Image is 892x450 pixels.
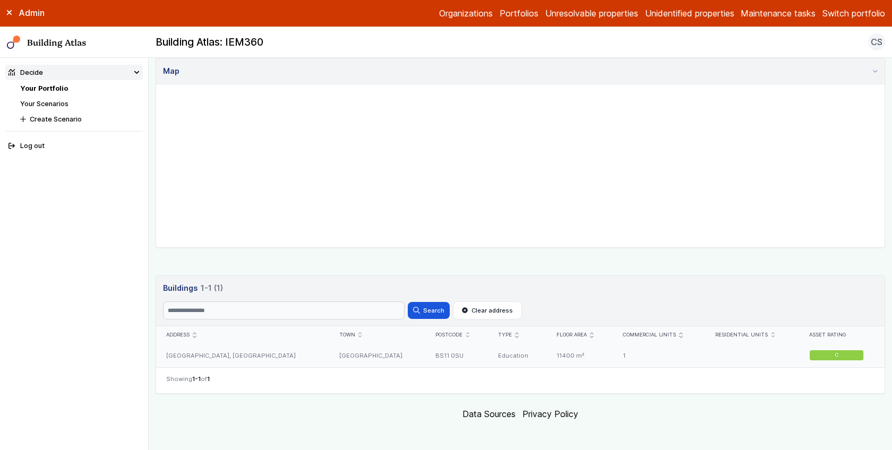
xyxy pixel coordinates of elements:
[5,65,143,80] summary: Decide
[645,7,734,20] a: Unidentified properties
[20,84,68,92] a: Your Portfolio
[339,332,415,339] div: Town
[166,375,210,383] span: Showing of
[17,111,143,127] button: Create Scenario
[156,343,885,367] a: [GEOGRAPHIC_DATA], [GEOGRAPHIC_DATA][GEOGRAPHIC_DATA]BS11 0SUEducation11400 m²1C
[156,367,885,393] nav: Table navigation
[425,343,488,367] div: BS11 0SU
[8,67,43,77] div: Decide
[715,332,787,339] div: Residential units
[439,7,493,20] a: Organizations
[156,343,329,367] div: [GEOGRAPHIC_DATA], [GEOGRAPHIC_DATA]
[835,352,839,359] span: C
[822,7,885,20] button: Switch portfolio
[522,409,578,419] a: Privacy Policy
[453,301,522,319] button: Clear address
[435,332,477,339] div: Postcode
[545,7,638,20] a: Unresolvable properties
[163,282,878,294] h3: Buildings
[498,332,536,339] div: Type
[20,100,68,108] a: Your Scenarios
[201,282,223,294] span: 1-1 (1)
[868,33,885,50] button: CS
[7,36,21,49] img: main-0bbd2752.svg
[500,7,538,20] a: Portfolios
[166,332,319,339] div: Address
[462,409,516,419] a: Data Sources
[156,58,885,84] summary: Map
[546,343,613,367] div: 11400 m²
[207,375,210,383] span: 1
[329,343,426,367] div: [GEOGRAPHIC_DATA]
[809,332,874,339] div: Asset rating
[623,332,695,339] div: Commercial units
[871,36,882,48] span: CS
[741,7,816,20] a: Maintenance tasks
[408,302,449,319] button: Search
[192,375,201,383] span: 1-1
[556,332,602,339] div: Floor area
[5,139,143,154] button: Log out
[613,343,705,367] div: 1
[156,36,263,49] h2: Building Atlas: IEM360
[488,343,546,367] div: Education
